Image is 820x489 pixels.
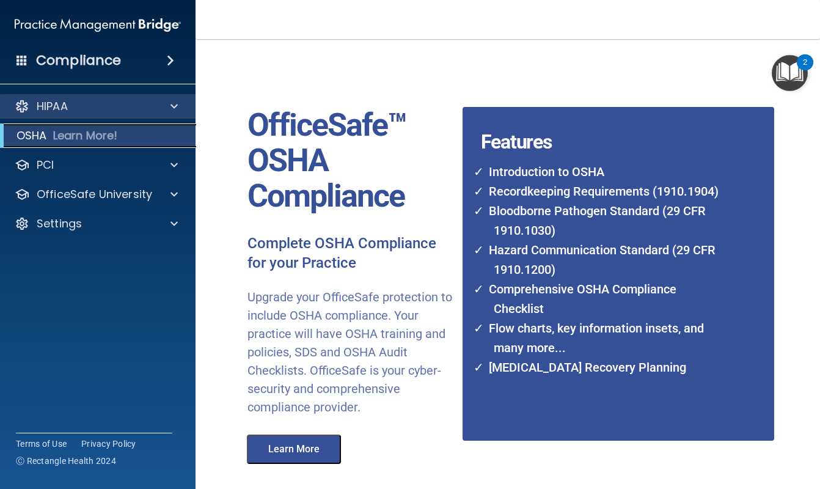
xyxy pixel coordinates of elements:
[247,288,453,416] p: Upgrade your OfficeSafe protection to include OSHA compliance. Your practice will have OSHA train...
[15,99,178,114] a: HIPAA
[15,158,178,172] a: PCI
[36,52,121,69] h4: Compliance
[37,187,152,202] p: OfficeSafe University
[16,438,67,450] a: Terms of Use
[481,279,726,318] li: Comprehensive OSHA Compliance Checklist
[463,107,742,131] h4: Features
[15,216,178,231] a: Settings
[37,99,68,114] p: HIPAA
[238,445,353,454] a: Learn More
[247,435,341,464] button: Learn More
[481,318,726,358] li: Flow charts, key information insets, and many more...
[16,128,47,143] p: OSHA
[481,201,726,240] li: Bloodborne Pathogen Standard (29 CFR 1910.1030)
[15,187,178,202] a: OfficeSafe University
[16,455,116,467] span: Ⓒ Rectangle Health 2024
[37,158,54,172] p: PCI
[53,128,118,143] p: Learn More!
[15,13,181,37] img: PMB logo
[481,358,726,377] li: [MEDICAL_DATA] Recovery Planning
[81,438,136,450] a: Privacy Policy
[481,162,726,182] li: Introduction to OSHA
[609,402,805,451] iframe: Drift Widget Chat Controller
[481,182,726,201] li: Recordkeeping Requirements (1910.1904)
[772,55,808,91] button: Open Resource Center, 2 new notifications
[247,108,453,215] p: OfficeSafe™ OSHA Compliance
[481,240,726,279] li: Hazard Communication Standard (29 CFR 1910.1200)
[803,62,807,78] div: 2
[247,234,453,273] p: Complete OSHA Compliance for your Practice
[37,216,82,231] p: Settings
